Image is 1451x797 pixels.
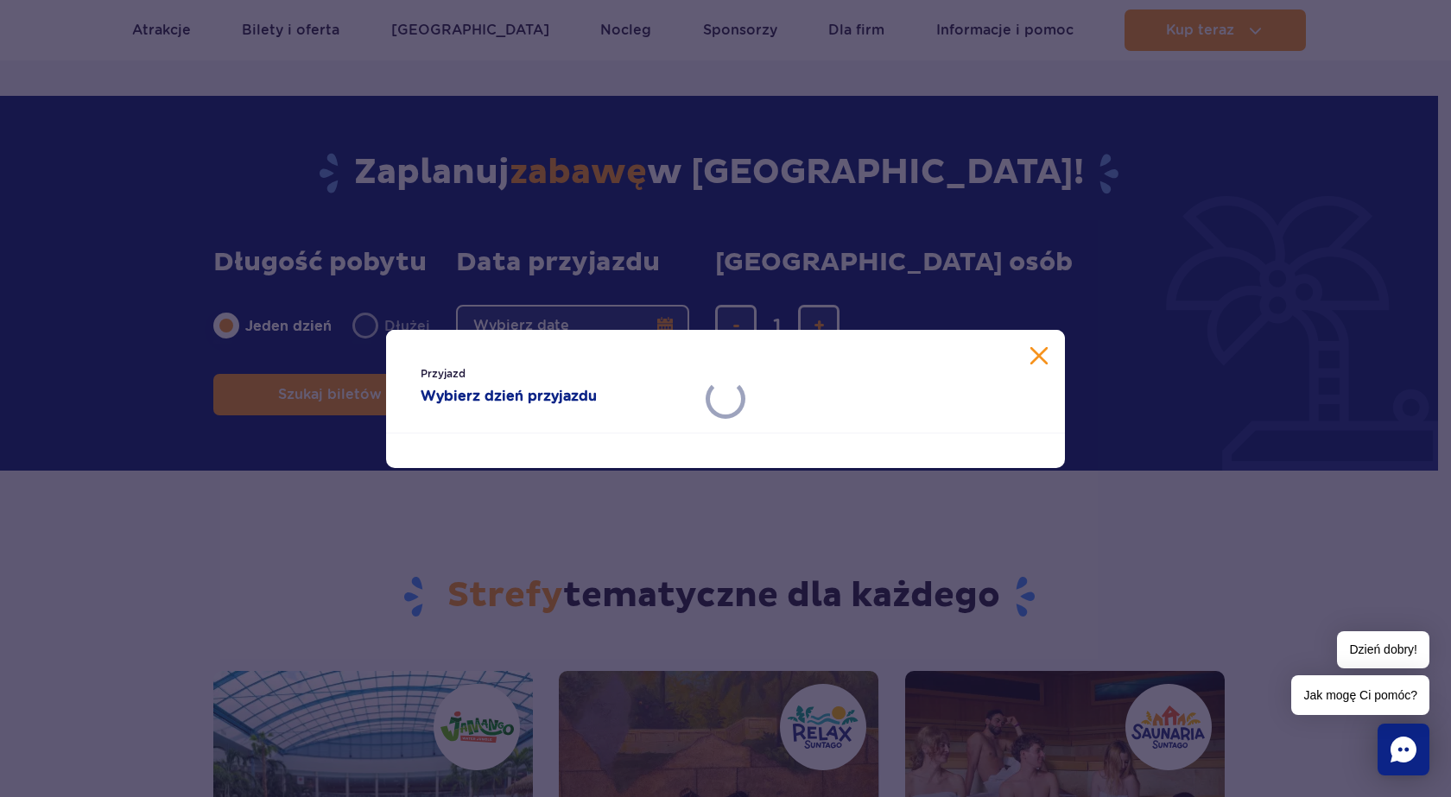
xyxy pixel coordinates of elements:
[421,386,691,407] strong: Wybierz dzień przyjazdu
[1291,675,1429,715] span: Jak mogę Ci pomóc?
[1030,347,1048,364] button: Zamknij kalendarz
[1337,631,1429,668] span: Dzień dobry!
[421,365,691,383] span: Przyjazd
[1378,724,1429,775] div: Chat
